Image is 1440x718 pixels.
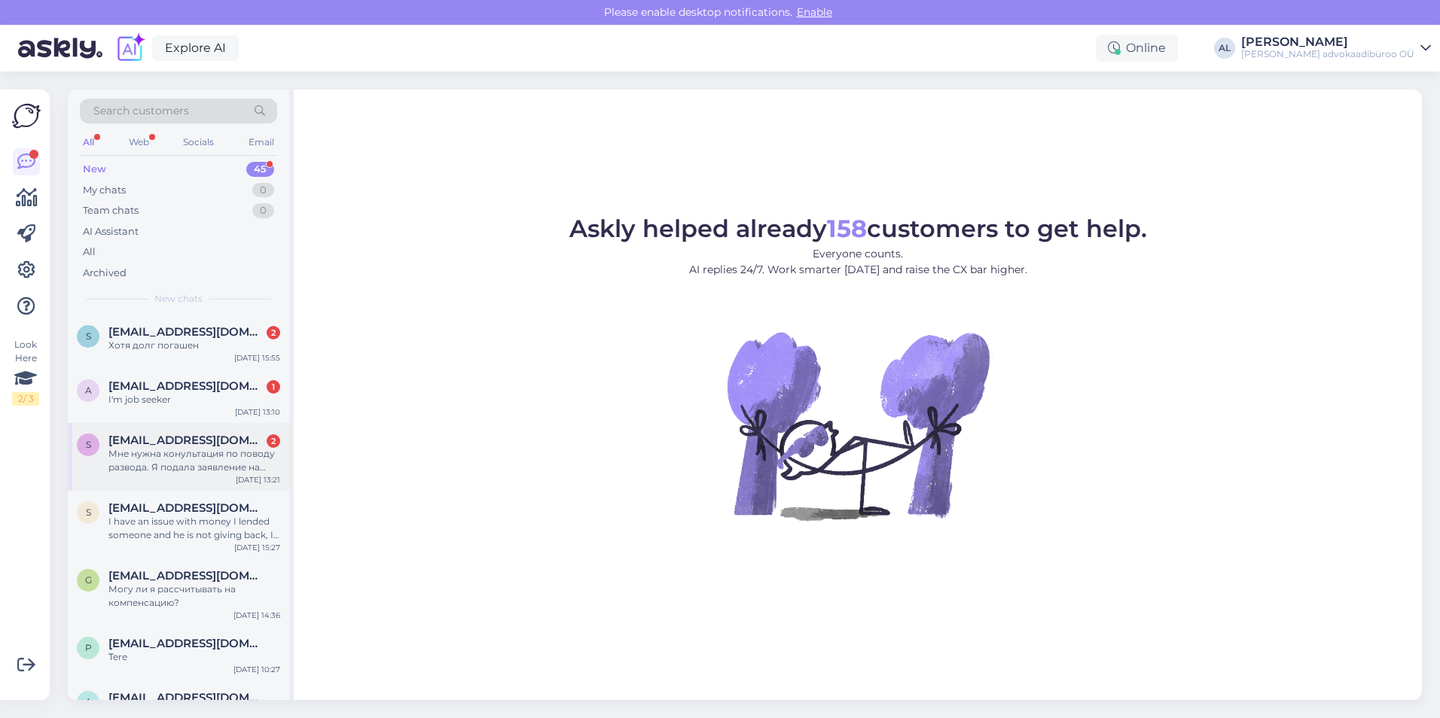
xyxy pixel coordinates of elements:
[126,132,152,152] div: Web
[85,574,92,586] span: g
[1241,36,1414,48] div: [PERSON_NAME]
[83,203,139,218] div: Team chats
[233,610,280,621] div: [DATE] 14:36
[246,162,274,177] div: 45
[108,583,280,610] div: Могу ли я рассчитывать на компенсацию?
[80,132,97,152] div: All
[827,214,867,243] b: 158
[85,696,92,707] span: A
[267,326,280,339] div: 2
[108,515,280,542] div: I have an issue with money I lended someone and he is not giving back, I have some documents but ...
[108,393,280,406] div: I'm job seeker
[246,132,277,152] div: Email
[108,379,265,393] span: arifulislam301991@gmai.com
[86,507,91,518] span: s
[108,434,265,447] span: silandina@gmail.com
[12,102,41,130] img: Askly Logo
[154,292,203,306] span: New chats
[152,35,239,61] a: Explore AI
[792,5,837,19] span: Enable
[1241,36,1431,60] a: [PERSON_NAME][PERSON_NAME] advokaadibüroo OÜ
[83,224,139,239] div: AI Assistant
[267,434,280,448] div: 2
[85,385,92,396] span: a
[234,542,280,553] div: [DATE] 15:27
[234,352,280,364] div: [DATE] 15:55
[235,406,280,418] div: [DATE] 13:10
[93,103,189,119] span: Search customers
[1214,38,1235,59] div: AL
[108,650,280,664] div: Tere
[85,642,92,653] span: P
[722,290,993,561] img: No Chat active
[1096,35,1178,62] div: Online
[1241,48,1414,60] div: [PERSON_NAME] advokaadibüroo OÜ
[108,569,265,583] span: gsm5545@mail.ru
[83,266,127,281] div: Archived
[233,664,280,675] div: [DATE] 10:27
[83,183,126,198] div: My chats
[252,203,274,218] div: 0
[108,637,265,650] span: Piretjuuremaa@gmail.com
[86,330,91,342] span: S
[86,439,91,450] span: s
[252,183,274,198] div: 0
[236,474,280,485] div: [DATE] 13:21
[108,325,265,339] span: Svetlanka.karpova.79@list.ru
[569,246,1147,278] p: Everyone counts. AI replies 24/7. Work smarter [DATE] and raise the CX bar higher.
[12,392,39,406] div: 2 / 3
[180,132,217,152] div: Socials
[108,691,265,704] span: Annathompsonmail@gmail.com
[12,338,39,406] div: Look Here
[108,339,280,352] div: Хотя долг погашен
[83,245,96,260] div: All
[569,214,1147,243] span: Askly helped already customers to get help.
[83,162,106,177] div: New
[114,32,146,64] img: explore-ai
[108,501,265,515] span: saptadwipamudi@gmail.com
[267,380,280,394] div: 1
[108,447,280,474] div: Мне нужна конультация по поводу развода. Я подала заявление на развод в регистре народонаселения,...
